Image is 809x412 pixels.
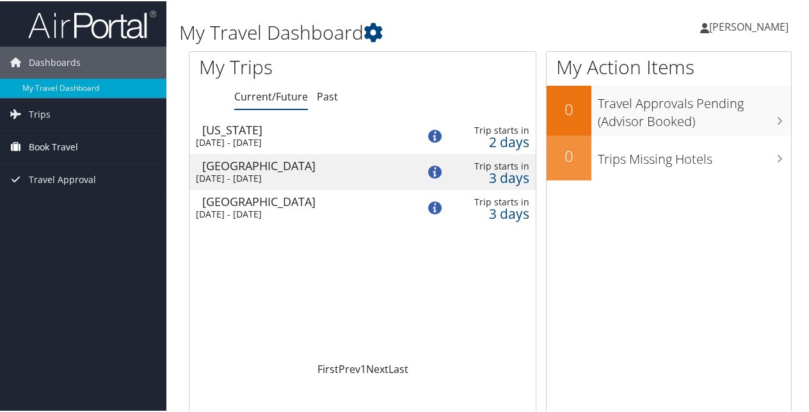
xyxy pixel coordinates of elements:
[339,361,360,375] a: Prev
[202,123,405,134] div: [US_STATE]
[317,88,338,102] a: Past
[234,88,308,102] a: Current/Future
[360,361,366,375] a: 1
[547,144,591,166] h2: 0
[199,52,382,79] h1: My Trips
[700,6,801,45] a: [PERSON_NAME]
[428,200,441,213] img: alert-flat-solid-info.png
[454,159,530,171] div: Trip starts in
[547,97,591,119] h2: 0
[428,129,441,141] img: alert-flat-solid-info.png
[388,361,408,375] a: Last
[29,45,81,77] span: Dashboards
[598,87,791,129] h3: Travel Approvals Pending (Advisor Booked)
[179,18,594,45] h1: My Travel Dashboard
[547,134,791,179] a: 0Trips Missing Hotels
[709,19,789,33] span: [PERSON_NAME]
[454,135,530,147] div: 2 days
[366,361,388,375] a: Next
[454,195,530,207] div: Trip starts in
[196,136,399,147] div: [DATE] - [DATE]
[454,207,530,218] div: 3 days
[454,171,530,182] div: 3 days
[29,97,51,129] span: Trips
[202,194,405,206] div: [GEOGRAPHIC_DATA]
[202,159,405,170] div: [GEOGRAPHIC_DATA]
[196,207,399,219] div: [DATE] - [DATE]
[428,164,441,177] img: alert-flat-solid-info.png
[547,52,791,79] h1: My Action Items
[317,361,339,375] a: First
[29,130,78,162] span: Book Travel
[29,162,96,194] span: Travel Approval
[454,123,530,135] div: Trip starts in
[547,84,791,134] a: 0Travel Approvals Pending (Advisor Booked)
[598,143,791,167] h3: Trips Missing Hotels
[28,8,156,38] img: airportal-logo.png
[196,171,399,183] div: [DATE] - [DATE]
